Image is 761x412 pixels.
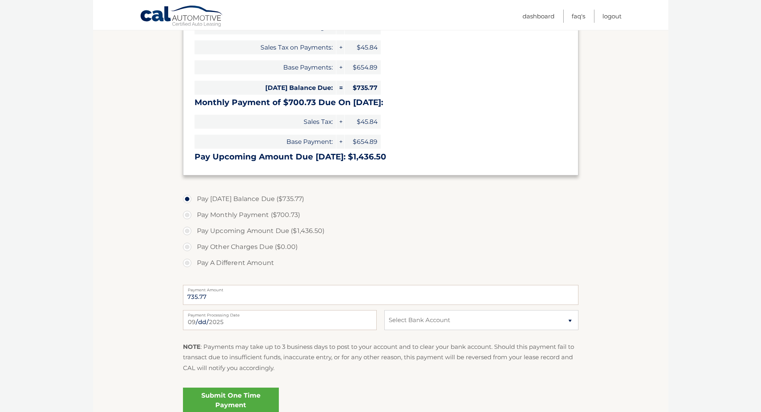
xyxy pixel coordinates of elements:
span: + [336,115,344,129]
a: FAQ's [572,10,585,23]
strong: NOTE [183,343,201,350]
span: Sales Tax on Payments: [195,40,336,54]
span: $45.84 [345,115,381,129]
span: $654.89 [345,60,381,74]
label: Pay [DATE] Balance Due ($735.77) [183,191,578,207]
span: + [336,135,344,149]
span: $654.89 [345,135,381,149]
span: Base Payments: [195,60,336,74]
p: : Payments may take up to 3 business days to post to your account and to clear your bank account.... [183,342,578,373]
span: Base Payment: [195,135,336,149]
span: Sales Tax: [195,115,336,129]
label: Pay Upcoming Amount Due ($1,436.50) [183,223,578,239]
span: = [336,81,344,95]
input: Payment Amount [183,285,578,305]
a: Dashboard [523,10,554,23]
span: [DATE] Balance Due: [195,81,336,95]
h3: Monthly Payment of $700.73 Due On [DATE]: [195,98,567,107]
span: + [336,60,344,74]
input: Payment Date [183,310,377,330]
label: Pay Monthly Payment ($700.73) [183,207,578,223]
h3: Pay Upcoming Amount Due [DATE]: $1,436.50 [195,152,567,162]
a: Logout [602,10,622,23]
label: Pay Other Charges Due ($0.00) [183,239,578,255]
label: Payment Amount [183,285,578,291]
span: + [336,40,344,54]
a: Cal Automotive [140,5,224,28]
label: Payment Processing Date [183,310,377,316]
span: $735.77 [345,81,381,95]
span: $45.84 [345,40,381,54]
label: Pay A Different Amount [183,255,578,271]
